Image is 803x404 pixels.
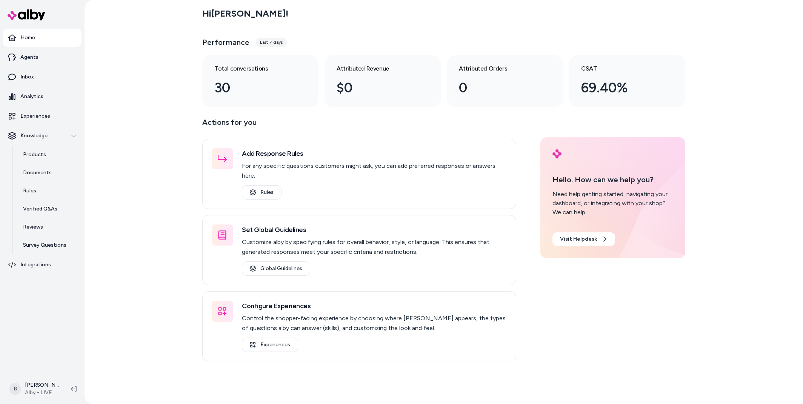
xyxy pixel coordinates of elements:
a: Visit Helpdesk [552,232,615,246]
div: 69.40% [581,78,661,98]
div: 0 [459,78,539,98]
a: Products [15,146,82,164]
p: For any specific questions customers might ask, you can add preferred responses or answers here. [242,161,507,181]
div: Need help getting started, navigating your dashboard, or integrating with your shop? We can help. [552,190,673,217]
a: Integrations [3,256,82,274]
a: Documents [15,164,82,182]
h3: Set Global Guidelines [242,224,507,235]
span: B [9,383,21,395]
a: Inbox [3,68,82,86]
a: Rules [15,182,82,200]
div: Last 7 days [255,38,287,47]
p: Integrations [20,261,51,269]
h3: Attributed Revenue [337,64,417,73]
img: alby Logo [8,9,45,20]
p: Knowledge [20,132,48,140]
a: Rules [242,185,282,200]
p: Analytics [20,93,43,100]
p: Documents [23,169,52,177]
a: Total conversations 30 [202,55,318,107]
a: Experiences [242,338,298,352]
h3: Attributed Orders [459,64,539,73]
p: Rules [23,187,36,195]
a: Analytics [3,88,82,106]
p: Experiences [20,112,50,120]
div: $0 [337,78,417,98]
p: Agents [20,54,38,61]
a: Global Guidelines [242,261,310,276]
a: Attributed Revenue $0 [325,55,441,107]
span: Alby - LIVE on [DOMAIN_NAME] [25,389,59,396]
a: Verified Q&As [15,200,82,218]
p: Reviews [23,223,43,231]
p: Control the shopper-facing experience by choosing where [PERSON_NAME] appears, the types of quest... [242,313,507,333]
a: Attributed Orders 0 [447,55,563,107]
button: Knowledge [3,127,82,145]
a: CSAT 69.40% [569,55,685,107]
p: Inbox [20,73,34,81]
a: Survey Questions [15,236,82,254]
img: alby Logo [552,149,561,158]
p: Home [20,34,35,41]
p: Actions for you [202,116,516,134]
h3: Total conversations [214,64,294,73]
h3: Add Response Rules [242,148,507,159]
h3: Configure Experiences [242,301,507,311]
p: [PERSON_NAME] [25,381,59,389]
a: Experiences [3,107,82,125]
a: Agents [3,48,82,66]
a: Home [3,29,82,47]
a: Reviews [15,218,82,236]
p: Hello. How can we help you? [552,174,673,185]
p: Survey Questions [23,241,66,249]
h3: Performance [202,37,249,48]
p: Customize alby by specifying rules for overall behavior, style, or language. This ensures that ge... [242,237,507,257]
div: 30 [214,78,294,98]
p: Products [23,151,46,158]
p: Verified Q&As [23,205,57,213]
h3: CSAT [581,64,661,73]
button: B[PERSON_NAME]Alby - LIVE on [DOMAIN_NAME] [5,377,65,401]
h2: Hi [PERSON_NAME] ! [202,8,288,19]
